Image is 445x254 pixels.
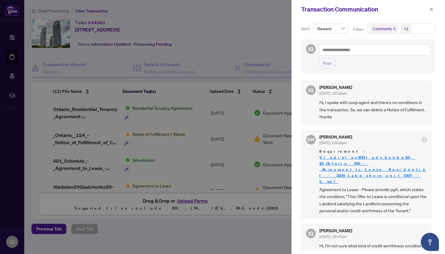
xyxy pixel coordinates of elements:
p: Filter: [353,26,365,33]
span: check-circle [422,137,427,142]
span: [DATE], 03:00pm [319,141,347,145]
button: Post [319,58,335,68]
span: close [393,27,396,30]
h5: [PERSON_NAME] [319,85,352,90]
span: Comments [370,24,397,33]
span: Agreement to Lease - Please provide pg4, which states the condition, "This Offer to Lease is cond... [319,186,427,214]
a: Vladislav20Gladchenko20-20_Ontario__400_-_Agreement_to_Lease__Residential_-_2230_Lake_shore_unit_... [319,155,427,184]
span: Hi, I spoke with coop agent and there's no conditions in this transaction. So, we can delete a No... [319,99,427,120]
span: IG [308,86,314,94]
h5: [PERSON_NAME] [319,229,352,233]
span: Comments [373,26,392,32]
div: Transaction Communication [301,5,427,14]
h5: [PERSON_NAME] [319,135,352,139]
span: [DATE], 03:47pm [319,234,347,239]
span: SW [307,136,315,143]
span: close [429,7,433,11]
p: Sort: [301,25,311,32]
span: IG [308,45,314,53]
button: Open asap [421,233,439,251]
span: [DATE], 03:02pm [319,91,347,96]
span: Newest [317,24,345,33]
div: +1 [404,26,409,32]
span: IG [308,229,314,238]
span: Requirement - [319,148,427,185]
